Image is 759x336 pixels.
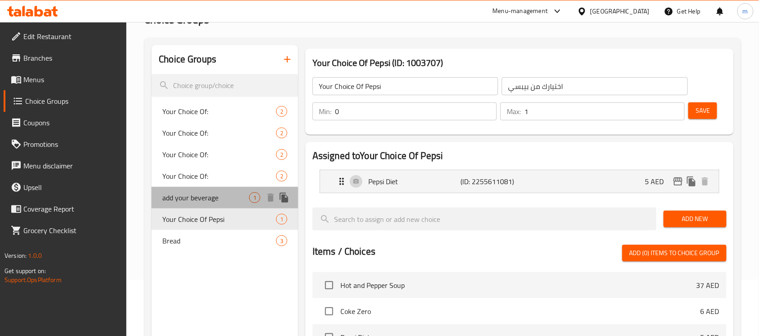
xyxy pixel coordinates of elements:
span: Your Choice Of: [162,128,276,138]
li: Expand [313,166,727,197]
span: Your Choice Of Pepsi [162,214,276,225]
div: Your Choice Of:2 [152,165,298,187]
a: Grocery Checklist [4,220,127,241]
p: 6 AED [701,306,719,317]
span: Branches [23,53,120,63]
span: Coupons [23,117,120,128]
span: Your Choice Of: [162,149,276,160]
h2: Items / Choices [313,245,375,258]
span: Bread [162,235,276,246]
span: Save [696,105,710,116]
div: Your Choice Of:2 [152,122,298,144]
input: search [152,74,298,97]
a: Choice Groups [4,90,127,112]
div: Expand [320,170,719,193]
input: search [313,208,656,230]
span: Your Choice Of: [162,171,276,181]
p: 37 AED [696,280,719,291]
span: Get support on: [4,265,46,277]
span: Edit Restaurant [23,31,120,42]
button: delete [698,175,712,188]
div: Your Choice Of:2 [152,144,298,165]
span: 2 [277,172,287,181]
span: Promotions [23,139,120,150]
p: Pepsi Diet [368,176,460,187]
a: Branches [4,47,127,69]
div: Choices [249,192,260,203]
span: add your beverage [162,192,249,203]
button: duplicate [685,175,698,188]
div: Bread3 [152,230,298,252]
span: Choice Groups [25,96,120,106]
h2: Choice Groups [159,53,216,66]
span: 2 [277,150,287,159]
span: m [743,6,748,16]
button: edit [671,175,685,188]
div: Choices [276,128,287,138]
span: Your Choice Of: [162,106,276,117]
span: Upsell [23,182,120,193]
a: Support.OpsPlatform [4,274,62,286]
span: Coke Zero [340,306,701,317]
h3: Your Choice Of Pepsi (ID: 1003707) [313,56,727,70]
div: add your beverage1deleteduplicate [152,187,298,208]
div: Your Choice Of:2 [152,101,298,122]
span: 2 [277,129,287,137]
span: Coverage Report [23,203,120,214]
a: Menu disclaimer [4,155,127,177]
span: Add (0) items to choice group [630,248,719,259]
button: duplicate [277,191,291,204]
p: (ID: 2255611081) [460,176,522,187]
span: 1 [277,215,287,224]
p: Max: [507,106,521,117]
div: Choices [276,106,287,117]
div: Menu-management [493,6,548,17]
button: Add (0) items to choice group [622,245,727,261]
span: Select choice [320,302,339,321]
span: Grocery Checklist [23,225,120,236]
span: 3 [277,237,287,245]
a: Coverage Report [4,198,127,220]
span: Menu disclaimer [23,160,120,171]
p: Min: [319,106,331,117]
a: Promotions [4,133,127,155]
span: Add New [671,213,719,225]
div: Choices [276,149,287,160]
span: Version: [4,250,27,261]
span: Menus [23,74,120,85]
div: [GEOGRAPHIC_DATA] [590,6,650,16]
a: Upsell [4,177,127,198]
button: Save [688,102,717,119]
p: 5 AED [645,176,671,187]
span: 1 [250,194,260,202]
button: Add New [664,211,727,227]
span: 1.0.0 [28,250,42,261]
div: Choices [276,235,287,246]
h2: Assigned to Your Choice Of Pepsi [313,149,727,163]
button: delete [264,191,277,204]
a: Coupons [4,112,127,133]
a: Menus [4,69,127,90]
span: 2 [277,107,287,116]
div: Your Choice Of Pepsi1 [152,208,298,230]
span: Hot and Pepper Soup [340,280,696,291]
a: Edit Restaurant [4,26,127,47]
span: Select choice [320,276,339,295]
